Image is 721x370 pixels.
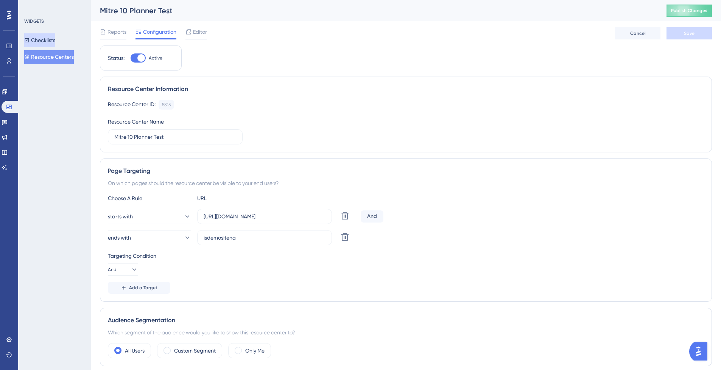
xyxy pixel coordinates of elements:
[108,117,164,126] div: Resource Center Name
[361,210,383,223] div: And
[108,85,704,94] div: Resource Center Information
[108,100,156,110] div: Resource Center ID:
[108,316,704,325] div: Audience Segmentation
[108,166,704,176] div: Page Targeting
[143,27,176,36] span: Configuration
[108,179,704,188] div: On which pages should the resource center be visible to your end users?
[108,251,704,260] div: Targeting Condition
[24,18,44,24] div: WIDGETS
[108,194,191,203] div: Choose A Rule
[245,346,265,355] label: Only Me
[108,230,191,245] button: ends with
[108,267,117,273] span: And
[108,233,131,242] span: ends with
[108,282,170,294] button: Add a Target
[108,53,125,63] div: Status:
[108,328,704,337] div: Which segment of the audience would you like to show this resource center to?
[193,27,207,36] span: Editor
[114,133,236,141] input: Type your Resource Center name
[149,55,162,61] span: Active
[108,209,191,224] button: starts with
[666,27,712,39] button: Save
[162,102,171,108] div: 5815
[671,8,707,14] span: Publish Changes
[129,285,157,291] span: Add a Target
[24,50,74,64] button: Resource Centers
[24,33,55,47] button: Checklists
[204,212,325,221] input: yourwebsite.com/path
[630,30,646,36] span: Cancel
[197,194,280,203] div: URL
[615,27,660,39] button: Cancel
[684,30,695,36] span: Save
[204,234,325,242] input: yourwebsite.com/path
[174,346,216,355] label: Custom Segment
[666,5,712,17] button: Publish Changes
[108,263,138,276] button: And
[125,346,145,355] label: All Users
[107,27,126,36] span: Reports
[689,340,712,363] iframe: UserGuiding AI Assistant Launcher
[100,5,648,16] div: Mitre 10 Planner Test
[108,212,133,221] span: starts with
